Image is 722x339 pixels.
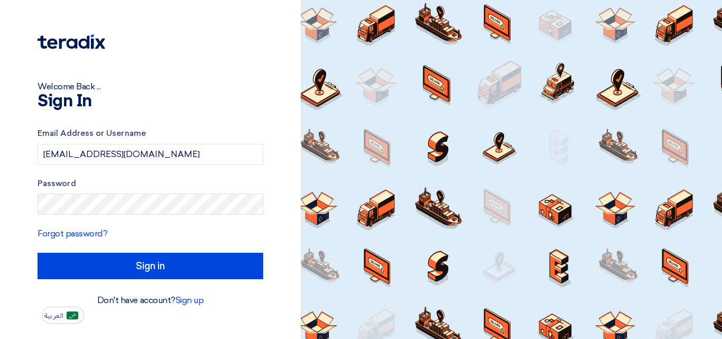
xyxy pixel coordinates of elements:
[38,178,263,190] label: Password
[38,127,263,140] label: Email Address or Username
[67,311,78,319] img: ar-AR.png
[44,312,63,319] span: العربية
[38,80,263,93] div: Welcome Back ...
[175,295,204,305] a: Sign up
[38,228,107,239] a: Forgot password?
[38,253,263,279] input: Sign in
[38,144,263,165] input: Enter your business email or username
[38,93,263,110] h1: Sign In
[38,34,105,49] img: Teradix logo
[42,307,84,324] button: العربية
[38,294,263,307] div: Don't have account?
